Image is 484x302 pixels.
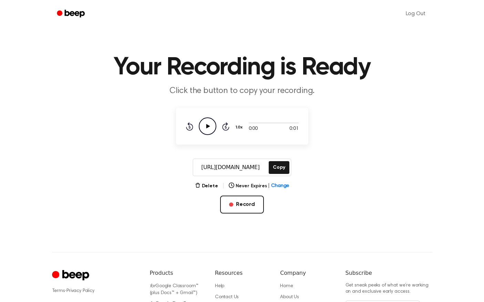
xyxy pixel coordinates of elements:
a: About Us [280,295,299,300]
span: | [268,183,270,190]
a: Help [215,284,224,289]
button: Copy [269,161,289,174]
button: Never Expires|Change [229,183,289,190]
a: Privacy Policy [66,289,94,293]
a: Contact Us [215,295,239,300]
i: for [150,284,156,289]
span: Change [271,183,289,190]
a: Beep [52,7,91,21]
a: Cruip [52,269,91,282]
a: Log Out [399,6,432,22]
p: Click the button to copy your recording. [110,85,374,97]
h6: Resources [215,269,269,277]
h6: Subscribe [346,269,432,277]
button: Record [220,196,264,214]
button: Delete [195,183,218,190]
span: | [222,182,225,190]
p: Get sneak peeks of what we’re working on and exclusive early access. [346,283,432,295]
button: 1.0x [235,122,245,133]
h6: Company [280,269,334,277]
span: 0:01 [289,125,298,133]
a: forGoogle Classroom™ (plus Docs™ + Gmail™) [150,284,199,295]
span: 0:00 [249,125,258,133]
h6: Products [150,269,204,277]
a: Home [280,284,293,289]
div: · [52,288,139,294]
h1: Your Recording is Ready [66,55,419,80]
a: Terms [52,289,65,293]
